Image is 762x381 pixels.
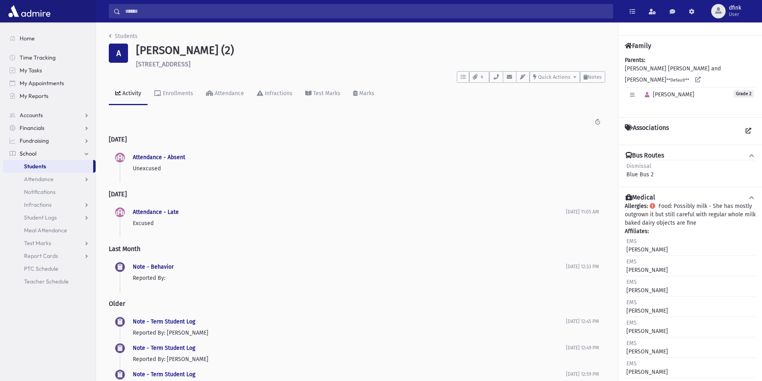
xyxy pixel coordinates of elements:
[626,340,637,347] span: EMS
[20,67,42,74] span: My Tasks
[24,163,46,170] span: Students
[625,124,669,138] h4: Associations
[109,33,138,40] a: Students
[626,257,668,274] div: [PERSON_NAME]
[625,193,756,202] button: Medical
[478,74,486,81] span: 4
[626,237,668,254] div: [PERSON_NAME]
[3,249,96,262] a: Report Cards
[626,163,651,170] span: Dismissal
[161,90,193,97] div: Enrollments
[20,150,36,157] span: School
[148,83,200,105] a: Enrollments
[3,224,96,237] a: Meal Attendance
[3,211,96,224] a: Student Logs
[626,299,637,306] span: EMS
[133,164,599,173] p: Unexcused
[566,319,599,324] span: [DATE] 12:45 PM
[626,360,637,367] span: EMS
[24,176,54,183] span: Attendance
[24,265,58,272] span: PTC Schedule
[3,147,96,160] a: School
[741,124,756,138] a: View all Associations
[3,262,96,275] a: PTC Schedule
[626,319,668,335] div: [PERSON_NAME]
[3,32,96,45] a: Home
[109,239,605,259] h2: Last Month
[626,298,668,315] div: [PERSON_NAME]
[24,227,67,234] span: Meal Attendance
[136,44,605,57] h1: [PERSON_NAME] (2)
[566,345,599,351] span: [DATE] 12:49 PM
[299,83,347,105] a: Test Marks
[20,35,35,42] span: Home
[133,263,174,270] a: Note - Behavior
[133,219,566,227] p: Excused
[538,74,570,80] span: Quick Actions
[133,318,195,325] a: Note - Term Student Log
[3,109,96,122] a: Accounts
[566,209,599,215] span: [DATE] 11:05 AM
[109,293,605,314] h2: Older
[213,90,244,97] div: Attendance
[347,83,381,105] a: Marks
[24,201,52,208] span: Infractions
[3,90,96,102] a: My Reports
[109,184,605,204] h2: [DATE]
[20,54,56,61] span: Time Tracking
[625,56,756,111] div: [PERSON_NAME] [PERSON_NAME] and [PERSON_NAME]
[133,329,566,337] p: Reported By: [PERSON_NAME]
[136,60,605,68] h6: [STREET_ADDRESS]
[109,83,148,105] a: Activity
[24,252,58,259] span: Report Cards
[20,137,49,144] span: Fundraising
[109,129,605,150] h2: [DATE]
[625,42,651,50] h4: Family
[3,275,96,288] a: Teacher Schedule
[24,188,56,195] span: Notifications
[133,274,566,282] p: Reported By:
[133,209,179,215] a: Attendance - Late
[625,203,648,209] b: Allergies:
[312,90,340,97] div: Test Marks
[530,71,580,83] button: Quick Actions
[3,122,96,134] a: Financials
[588,74,602,80] span: Notes
[3,64,96,77] a: My Tasks
[626,279,637,285] span: EMS
[469,71,489,83] button: 4
[626,278,668,295] div: [PERSON_NAME]
[626,193,655,202] h4: Medical
[625,152,756,160] button: Bus Routes
[20,92,48,100] span: My Reports
[120,4,613,18] input: Search
[580,71,605,83] button: Notes
[626,258,637,265] span: EMS
[625,57,645,64] b: Parents:
[3,77,96,90] a: My Appointments
[566,371,599,377] span: [DATE] 12:59 PM
[641,91,694,98] span: [PERSON_NAME]
[24,239,51,247] span: Test Marks
[734,90,754,98] span: Grade 2
[109,44,128,63] div: A
[3,237,96,249] a: Test Marks
[625,228,649,235] b: Affiliates:
[3,198,96,211] a: Infractions
[20,80,64,87] span: My Appointments
[626,238,637,245] span: EMS
[626,339,668,356] div: [PERSON_NAME]
[6,3,52,19] img: AdmirePro
[24,214,57,221] span: Student Logs
[626,319,637,326] span: EMS
[133,371,195,378] a: Note - Term Student Log
[626,359,668,376] div: [PERSON_NAME]
[626,152,664,160] h4: Bus Routes
[200,83,250,105] a: Attendance
[358,90,374,97] div: Marks
[3,173,96,186] a: Attendance
[20,112,43,119] span: Accounts
[729,5,741,11] span: dfink
[3,51,96,64] a: Time Tracking
[566,264,599,269] span: [DATE] 12:33 PM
